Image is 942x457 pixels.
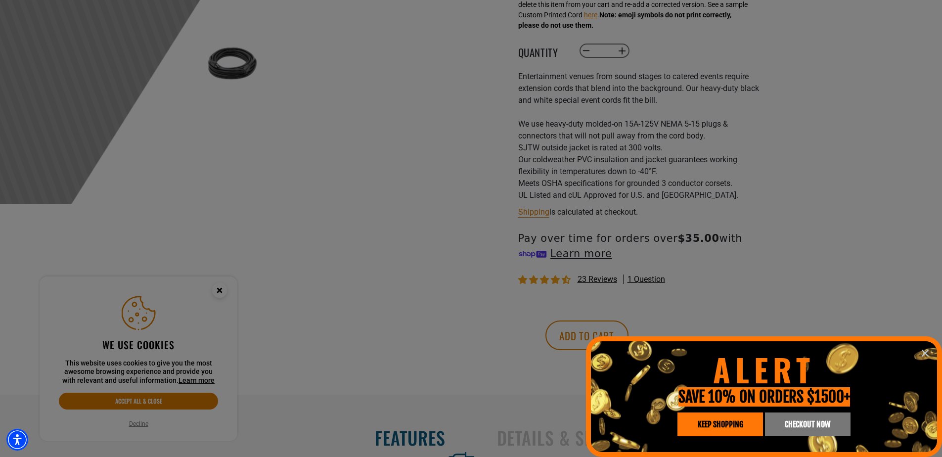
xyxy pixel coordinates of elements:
[586,336,942,457] div: information
[785,420,830,428] span: CHECKOUT NOW
[698,420,743,428] span: KEEP SHOPPING
[918,346,933,361] button: Close
[678,387,850,407] span: SAVE 10% ON ORDERS $1500+
[677,412,763,436] a: KEEP SHOPPING
[713,346,815,392] span: ALERT
[765,412,851,436] a: CHECKOUT NOW
[6,429,28,451] div: Accessibility Menu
